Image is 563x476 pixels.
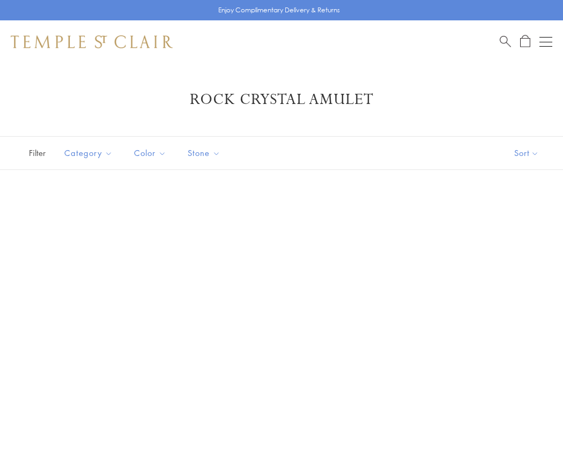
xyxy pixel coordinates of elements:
[490,137,563,169] button: Show sort by
[520,35,530,48] a: Open Shopping Bag
[539,35,552,48] button: Open navigation
[126,141,174,165] button: Color
[56,141,121,165] button: Category
[180,141,228,165] button: Stone
[129,146,174,160] span: Color
[218,5,340,16] p: Enjoy Complimentary Delivery & Returns
[11,35,173,48] img: Temple St. Clair
[27,90,536,109] h1: Rock Crystal Amulet
[59,146,121,160] span: Category
[500,35,511,48] a: Search
[182,146,228,160] span: Stone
